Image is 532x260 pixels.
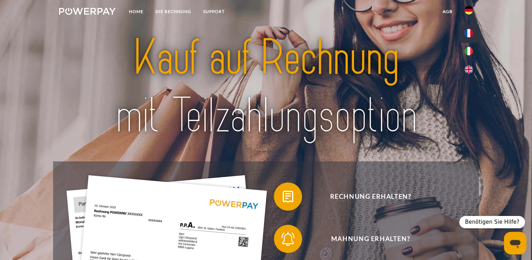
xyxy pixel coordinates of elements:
[123,5,149,18] a: Home
[149,5,197,18] a: DIE RECHNUNG
[79,26,453,148] img: title-powerpay_de.svg
[197,5,231,18] a: SUPPORT
[464,65,473,74] img: en
[464,6,473,14] img: de
[437,5,459,18] a: agb
[459,216,525,228] div: Benötigen Sie Hilfe?
[59,8,116,15] img: logo-powerpay-white.svg
[284,182,457,211] span: Rechnung erhalten?
[274,225,457,253] button: Mahnung erhalten?
[464,29,473,37] img: fr
[284,225,457,253] span: Mahnung erhalten?
[504,232,526,254] iframe: Schaltfläche zum Öffnen des Messaging-Fensters; Konversation läuft
[279,188,297,205] img: qb_bill.svg
[274,182,457,211] button: Rechnung erhalten?
[464,47,473,55] img: it
[279,230,297,248] img: qb_bell.svg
